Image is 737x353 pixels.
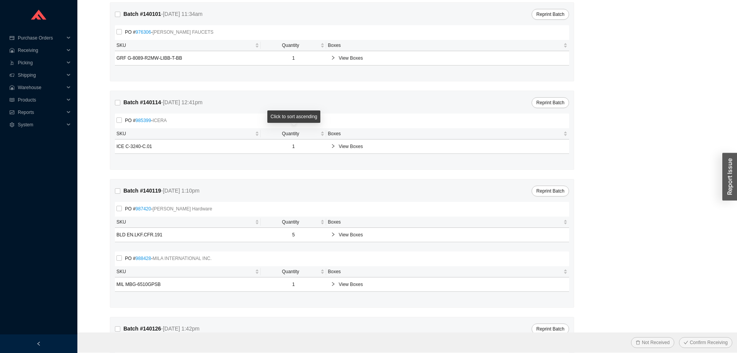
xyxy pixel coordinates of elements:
[115,277,261,292] td: MIL MBG-6510GPSB
[123,99,161,105] strong: Batch # 140114
[328,51,568,65] div: View Boxes
[339,143,564,150] span: View Boxes
[261,51,327,65] td: 1
[326,128,569,139] th: Boxes sortable
[161,325,199,332] span: - [DATE] 1:42pm
[18,44,64,57] span: Receiving
[122,117,170,124] span: PO # -
[262,218,319,226] span: Quantity
[328,277,568,291] div: View Boxes
[115,217,261,228] th: SKU sortable
[115,128,261,139] th: SKU sortable
[261,40,327,51] th: Quantity sortable
[328,130,562,138] span: Boxes
[261,139,327,154] td: 1
[536,325,564,333] span: Reprint Batch
[536,187,564,195] span: Reprint Batch
[123,11,161,17] strong: Batch # 140101
[261,277,327,292] td: 1
[123,188,161,194] strong: Batch # 140119
[115,139,261,154] td: ICE C-3240-C.01
[262,130,319,138] span: Quantity
[152,29,213,35] span: [PERSON_NAME] FAUCETS
[328,268,562,276] span: Boxes
[36,341,41,346] span: left
[328,228,568,242] div: View Boxes
[9,122,15,127] span: setting
[261,217,327,228] th: Quantity sortable
[122,28,217,36] span: PO # -
[135,206,151,212] a: 987420
[18,32,64,44] span: Purchase Orders
[116,218,253,226] span: SKU
[122,255,215,262] span: PO # -
[135,118,151,123] a: 985399
[536,10,564,18] span: Reprint Batch
[532,97,569,108] button: Reprint Batch
[123,325,161,332] strong: Batch # 140126
[161,11,202,17] span: - [DATE] 11:34am
[135,29,151,35] a: 976306
[328,218,562,226] span: Boxes
[261,128,327,139] th: Quantity sortable
[18,69,64,81] span: Shipping
[122,205,215,213] span: PO # -
[326,217,569,228] th: Boxes sortable
[18,94,64,106] span: Products
[116,268,253,276] span: SKU
[532,186,569,196] button: Reprint Batch
[331,55,335,60] span: right
[536,99,564,107] span: Reprint Batch
[18,81,64,94] span: Warehouse
[331,144,335,148] span: right
[115,228,261,242] td: BLD EN.LKF.CFR.191
[262,268,319,276] span: Quantity
[116,41,253,49] span: SKU
[9,98,15,102] span: read
[152,256,212,261] span: MILA INTERNATIONAL INC.
[331,232,335,237] span: right
[326,40,569,51] th: Boxes sortable
[135,256,151,261] a: 988428
[152,206,212,212] span: [PERSON_NAME] Hardware
[328,41,562,49] span: Boxes
[18,119,64,131] span: System
[261,266,327,277] th: Quantity sortable
[339,281,564,288] span: View Boxes
[18,106,64,119] span: Reports
[679,337,732,348] button: checkConfirm Receiving
[326,266,569,277] th: Boxes sortable
[339,231,564,239] span: View Boxes
[115,266,261,277] th: SKU sortable
[261,228,327,242] td: 5
[9,36,15,40] span: credit-card
[328,139,568,153] div: View Boxes
[262,41,319,49] span: Quantity
[331,282,335,286] span: right
[18,57,64,69] span: Picking
[161,99,202,105] span: - [DATE] 12:41pm
[532,9,569,20] button: Reprint Batch
[115,51,261,65] td: GRF G-8089-R2MW-LIBB-T-BB
[115,40,261,51] th: SKU sortable
[152,118,167,123] span: ICERA
[9,110,15,115] span: fund
[116,130,253,138] span: SKU
[339,54,564,62] span: View Boxes
[161,188,199,194] span: - [DATE] 1:10pm
[267,110,320,123] div: Click to sort ascending
[532,324,569,334] button: Reprint Batch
